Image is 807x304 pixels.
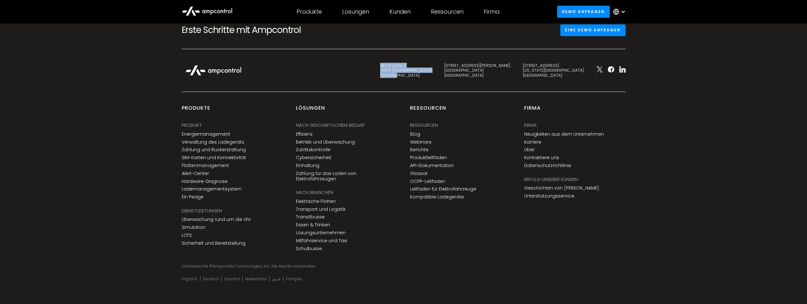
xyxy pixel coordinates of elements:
[182,207,222,214] div: DIENSTLEISTUNGEN
[560,24,626,36] a: Eine Demo anfragen
[296,147,330,152] a: Zutrittskontrolle
[224,276,240,281] a: Español
[182,179,228,184] a: Hardware-Diagnose
[523,63,584,78] div: [STREET_ADDRESS] [US_STATE][GEOGRAPHIC_DATA] [GEOGRAPHIC_DATA]
[380,63,432,78] div: Wöhrmühle 2 91056 [GEOGRAPHIC_DATA] [GEOGRAPHIC_DATA]
[484,8,499,15] div: Firma
[296,8,322,15] div: Produkte
[272,276,281,281] a: عربي
[182,225,205,230] a: Simulation
[524,155,559,160] a: Kontaktiere uns
[296,230,346,236] a: Lösungsunternehmen
[182,171,209,176] a: Alert-Center
[182,147,246,152] a: Zahlung und Rückerstattung
[524,122,537,129] div: Firma
[182,132,230,137] a: Energiemanagement
[410,139,432,145] a: Webinare
[182,264,626,269] div: Urheberrechte © Ampcontrol Technologies, Inc. Alle Rechte vorbehalten
[296,246,322,251] a: Schulbusse
[524,176,578,183] div: Erfolg unserer Kunden
[410,186,476,192] a: Leitfaden für Elektrofahrzeuge
[389,8,411,15] div: Kunden
[296,222,330,228] a: Essen & Trinken
[557,6,610,17] a: Demo anfragen
[182,105,210,117] div: Produkte
[410,163,454,168] a: API-Dokumentation
[410,194,464,200] a: Kompatible Ladegeräte
[410,147,428,152] a: Berichte
[296,132,313,137] a: Effizienz
[524,139,541,145] a: Karriere
[524,185,599,191] a: Geschichten von [PERSON_NAME]
[410,122,438,129] div: Ressourcen
[342,8,369,15] div: Lösungen
[203,276,219,281] a: Deutsch
[182,163,229,168] a: Flottenmanagement
[524,105,541,117] div: Firma
[524,132,604,137] a: Neuigkeiten aus dem Unternehmen
[410,171,428,176] a: Glossar
[296,214,325,220] a: Transitbusse
[431,8,464,15] div: Ressourcen
[182,139,244,145] a: Verwaltung des Ladegeräts
[296,122,365,129] div: NACH GESCHÄFTLICHEM BEDARF
[182,25,321,36] h2: Erste Schritte mit Ampcontrol
[296,171,397,182] a: Zahlung für das Laden von Elektrofahrzeugen
[410,132,420,137] a: Blog
[296,238,347,243] a: Mitfahrservice und Taxi
[524,163,571,168] a: Datenschutzrichtlinie
[182,155,246,160] a: SIM-Karten und Konnektivität
[410,105,446,117] div: Ressourcen
[410,179,445,184] a: OCPP-Leitfaden
[245,276,267,281] a: Nederlands
[296,139,355,145] a: Betrieb und Überwachung
[182,241,245,246] a: Sicherheit und Bereitstellung
[296,199,336,204] a: Elektrische Flotten
[296,189,333,196] div: NACH BRANCHEN
[182,233,192,238] a: LCFS
[296,207,346,212] a: Transport und Logistik
[296,105,325,117] div: Lösungen
[182,186,242,192] a: Lademanagementsystem
[182,122,202,129] div: PRODUKT
[182,217,251,222] a: Überwachung rund um die Uhr
[524,147,535,152] a: Über
[524,193,574,199] a: Unterstützungsservice
[182,194,204,200] a: Ein Pedge
[296,155,331,160] a: Cybersicherheit
[296,163,319,168] a: Einhaltung
[182,62,245,79] img: Ampcontrol Logo
[444,63,510,78] div: [STREET_ADDRESS][PERSON_NAME] [GEOGRAPHIC_DATA] [GEOGRAPHIC_DATA]
[410,155,447,160] a: Produktleitfäden
[286,276,302,281] a: Français
[182,276,198,281] a: Englisch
